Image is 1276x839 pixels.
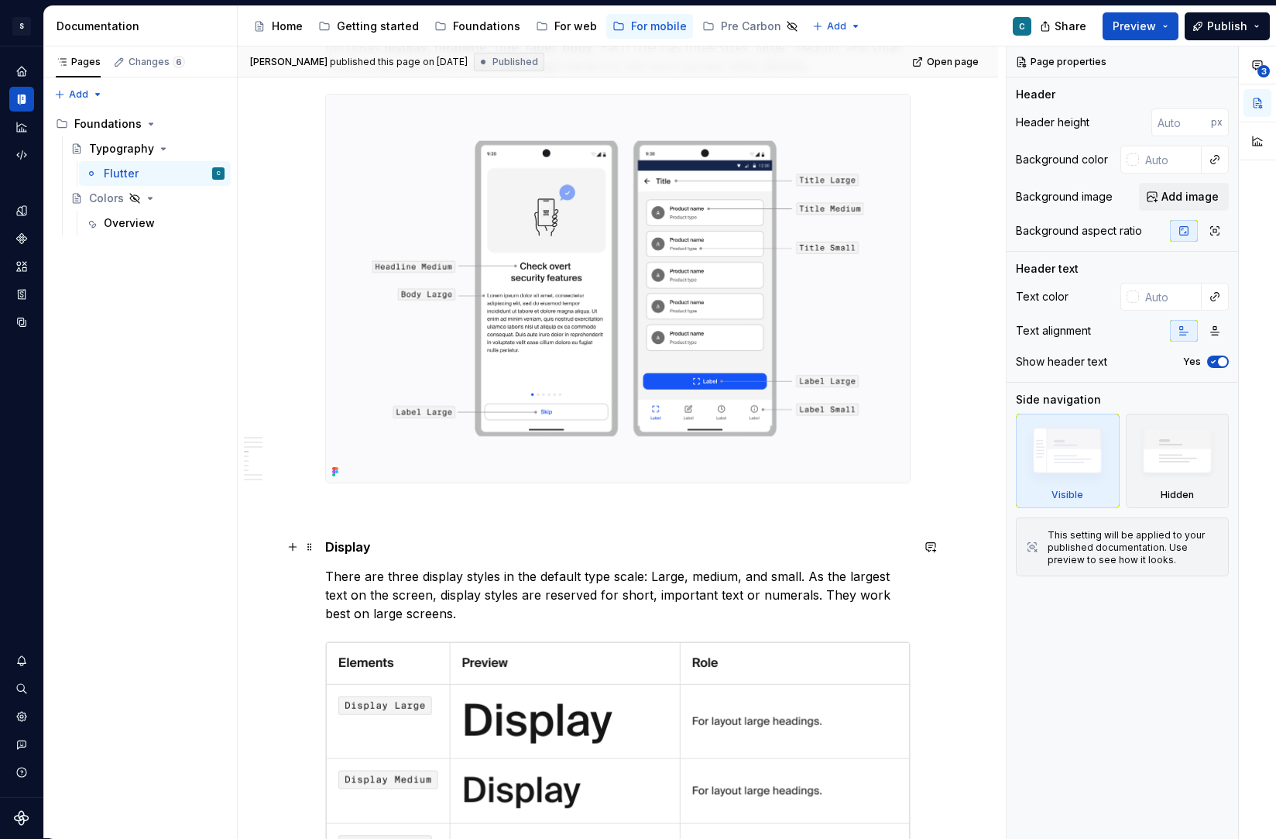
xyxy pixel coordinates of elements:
[631,19,687,34] div: For mobile
[554,19,597,34] div: For web
[1183,356,1201,368] label: Yes
[1139,183,1229,211] button: Add image
[9,59,34,84] a: Home
[326,95,910,483] img: 98930f1d-3fb1-4047-afb2-c2f2e1e67c22.png
[79,161,231,186] a: FlutterC
[9,198,34,223] a: Design tokens
[325,539,911,555] h5: Display
[3,9,40,43] button: S
[337,19,419,34] div: Getting started
[173,56,185,68] span: 6
[57,19,231,34] div: Documentation
[9,676,34,701] button: Search ⌘K
[9,648,34,673] button: Notifications
[14,810,29,826] svg: Supernova Logo
[79,211,231,236] a: Overview
[50,112,231,236] div: Page tree
[1113,19,1156,34] span: Preview
[907,51,986,73] a: Open page
[9,115,34,139] a: Analytics
[1051,489,1083,501] div: Visible
[492,56,538,68] span: Published
[1016,189,1113,205] div: Background image
[808,15,866,37] button: Add
[1016,354,1107,370] div: Show header text
[1016,115,1089,130] div: Header height
[247,14,309,39] a: Home
[56,56,101,68] div: Pages
[428,14,527,39] a: Foundations
[1016,323,1091,339] div: Text alignment
[50,84,108,105] button: Add
[721,19,781,34] div: Pre Carbon
[1211,116,1223,129] p: px
[89,141,154,156] div: Typography
[9,310,34,335] a: Data sources
[250,56,328,68] span: [PERSON_NAME]
[217,166,221,181] div: C
[1016,152,1108,167] div: Background color
[1016,289,1068,304] div: Text color
[1016,414,1120,508] div: Visible
[1139,146,1202,174] input: Auto
[9,732,34,757] button: Contact support
[453,19,520,34] div: Foundations
[1257,65,1270,77] span: 3
[104,215,155,231] div: Overview
[1103,12,1178,40] button: Preview
[312,14,425,39] a: Getting started
[9,87,34,112] a: Documentation
[9,704,34,729] a: Settings
[1151,108,1211,136] input: Auto
[1016,392,1101,407] div: Side navigation
[1016,87,1055,102] div: Header
[1055,19,1086,34] span: Share
[530,14,603,39] a: For web
[89,191,124,206] div: Colors
[9,143,34,167] a: Code automation
[104,166,139,181] div: Flutter
[129,56,185,68] div: Changes
[1185,12,1270,40] button: Publish
[696,14,804,39] a: Pre Carbon
[1048,529,1219,566] div: This setting will be applied to your published documentation. Use preview to see how it looks.
[606,14,693,39] a: For mobile
[247,11,804,42] div: Page tree
[64,186,231,211] a: Colors
[1016,223,1142,239] div: Background aspect ratio
[12,17,31,36] div: S
[74,116,142,132] div: Foundations
[827,20,846,33] span: Add
[1207,19,1247,34] span: Publish
[1019,20,1025,33] div: C
[330,56,468,68] div: published this page on [DATE]
[69,88,88,101] span: Add
[9,226,34,251] a: Components
[64,136,231,161] a: Typography
[9,254,34,279] a: Assets
[325,567,911,623] p: There are three display styles in the default type scale: Large, medium, and small. As the larges...
[1032,12,1096,40] button: Share
[1139,283,1202,311] input: Auto
[927,56,979,68] span: Open page
[1016,261,1079,277] div: Header text
[272,19,303,34] div: Home
[1161,189,1219,205] span: Add image
[1126,414,1230,508] div: Hidden
[9,282,34,307] a: Storybook stories
[1161,489,1194,501] div: Hidden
